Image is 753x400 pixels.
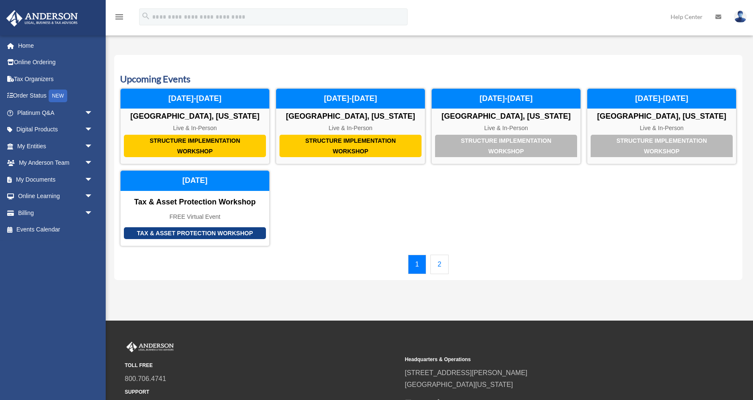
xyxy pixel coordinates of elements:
a: menu [114,15,124,22]
i: menu [114,12,124,22]
a: Tax Organizers [6,71,106,87]
a: 800.706.4741 [125,375,166,382]
a: Online Ordering [6,54,106,71]
div: [DATE]-[DATE] [276,89,425,109]
a: 2 [430,255,449,274]
small: Headquarters & Operations [405,355,679,364]
a: Online Learningarrow_drop_down [6,188,106,205]
a: Order StatusNEW [6,87,106,105]
a: Billingarrow_drop_down [6,204,106,221]
img: User Pic [734,11,747,23]
span: arrow_drop_down [85,138,101,155]
a: My Entitiesarrow_drop_down [6,138,106,155]
div: [GEOGRAPHIC_DATA], [US_STATE] [432,112,580,121]
div: [GEOGRAPHIC_DATA], [US_STATE] [276,112,425,121]
a: Tax & Asset Protection Workshop Tax & Asset Protection Workshop FREE Virtual Event [DATE] [120,170,270,246]
a: My Documentsarrow_drop_down [6,171,106,188]
div: [DATE]-[DATE] [432,89,580,109]
a: Events Calendar [6,221,101,238]
div: [GEOGRAPHIC_DATA], [US_STATE] [120,112,269,121]
a: Structure Implementation Workshop [GEOGRAPHIC_DATA], [US_STATE] Live & In-Person [DATE]-[DATE] [431,88,581,165]
div: Live & In-Person [120,125,269,132]
a: Structure Implementation Workshop [GEOGRAPHIC_DATA], [US_STATE] Live & In-Person [DATE]-[DATE] [276,88,425,165]
div: Structure Implementation Workshop [279,135,422,157]
a: Structure Implementation Workshop [GEOGRAPHIC_DATA], [US_STATE] Live & In-Person [DATE]-[DATE] [587,88,737,165]
i: search [141,11,151,21]
span: arrow_drop_down [85,171,101,188]
div: Structure Implementation Workshop [435,135,577,157]
a: 1 [408,255,426,274]
span: arrow_drop_down [85,104,101,122]
small: SUPPORT [125,388,399,397]
span: arrow_drop_down [85,121,101,139]
img: Anderson Advisors Platinum Portal [4,10,80,27]
div: [DATE]-[DATE] [587,89,736,109]
div: NEW [49,90,67,102]
a: [STREET_ADDRESS][PERSON_NAME] [405,369,527,376]
a: [GEOGRAPHIC_DATA][US_STATE] [405,381,513,388]
img: Anderson Advisors Platinum Portal [125,342,175,353]
a: Platinum Q&Aarrow_drop_down [6,104,106,121]
a: Structure Implementation Workshop [GEOGRAPHIC_DATA], [US_STATE] Live & In-Person [DATE]-[DATE] [120,88,270,165]
div: [GEOGRAPHIC_DATA], [US_STATE] [587,112,736,121]
small: TOLL FREE [125,361,399,370]
div: Structure Implementation Workshop [124,135,266,157]
a: My Anderson Teamarrow_drop_down [6,155,106,171]
div: Tax & Asset Protection Workshop [120,198,269,207]
div: Live & In-Person [276,125,425,132]
div: Live & In-Person [432,125,580,132]
div: [DATE]-[DATE] [120,89,269,109]
div: Tax & Asset Protection Workshop [124,227,266,239]
a: Home [6,37,106,54]
div: Live & In-Person [587,125,736,132]
span: arrow_drop_down [85,155,101,172]
span: arrow_drop_down [85,188,101,205]
a: Digital Productsarrow_drop_down [6,121,106,138]
h3: Upcoming Events [120,73,737,86]
div: [DATE] [120,171,269,191]
span: arrow_drop_down [85,204,101,222]
div: FREE Virtual Event [120,213,269,220]
div: Structure Implementation Workshop [591,135,733,157]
